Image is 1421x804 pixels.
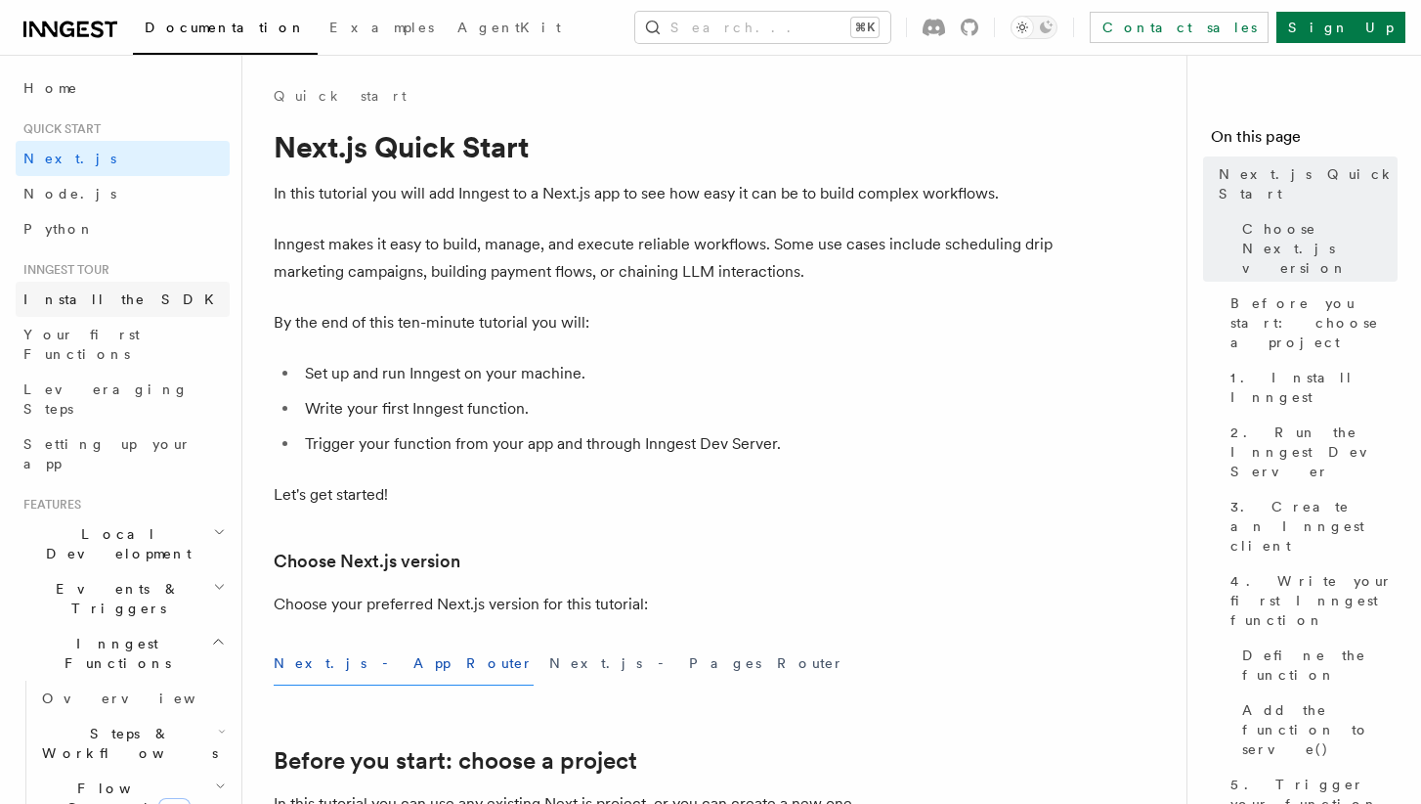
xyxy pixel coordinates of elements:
a: 4. Write your first Inngest function [1223,563,1398,638]
li: Set up and run Inngest on your machine. [299,360,1055,387]
a: Documentation [133,6,318,55]
button: Inngest Functions [16,626,230,681]
span: Python [23,221,95,237]
a: Next.js [16,141,230,176]
a: 3. Create an Inngest client [1223,489,1398,563]
a: 1. Install Inngest [1223,360,1398,415]
span: 4. Write your first Inngest function [1230,571,1398,630]
span: Overview [42,691,243,706]
span: Leveraging Steps [23,381,189,417]
a: Sign Up [1276,12,1405,43]
span: 1. Install Inngest [1230,368,1398,407]
a: Your first Functions [16,317,230,372]
a: Choose Next.js version [274,548,460,575]
button: Next.js - App Router [274,642,534,686]
h4: On this page [1211,125,1398,156]
p: Let's get started! [274,481,1055,509]
a: Node.js [16,176,230,211]
span: Setting up your app [23,436,192,471]
span: Your first Functions [23,327,140,362]
span: Features [16,497,81,513]
button: Next.js - Pages Router [549,642,844,686]
a: Setting up your app [16,426,230,481]
a: Before you start: choose a project [1223,286,1398,360]
span: Node.js [23,186,116,201]
span: Local Development [16,524,213,563]
p: Inngest makes it easy to build, manage, and execute reliable workflows. Some use cases include sc... [274,231,1055,286]
span: Steps & Workflows [34,724,218,763]
span: Next.js Quick Start [1219,164,1398,203]
li: Write your first Inngest function. [299,395,1055,423]
span: Inngest Functions [16,634,211,673]
a: Add the function to serve() [1234,692,1398,767]
span: Choose Next.js version [1242,219,1398,278]
span: 3. Create an Inngest client [1230,497,1398,556]
p: In this tutorial you will add Inngest to a Next.js app to see how easy it can be to build complex... [274,180,1055,207]
a: Leveraging Steps [16,372,230,426]
span: Next.js [23,151,116,166]
a: Quick start [274,86,407,106]
span: Install the SDK [23,291,226,307]
a: Install the SDK [16,282,230,317]
button: Search...⌘K [635,12,890,43]
span: Define the function [1242,646,1398,685]
span: Before you start: choose a project [1230,293,1398,352]
span: Documentation [145,20,306,35]
span: Quick start [16,121,101,137]
h1: Next.js Quick Start [274,129,1055,164]
a: Home [16,70,230,106]
li: Trigger your function from your app and through Inngest Dev Server. [299,430,1055,458]
a: Before you start: choose a project [274,747,637,775]
p: Choose your preferred Next.js version for this tutorial: [274,591,1055,618]
span: Home [23,78,78,98]
a: Python [16,211,230,246]
button: Steps & Workflows [34,716,230,771]
a: Next.js Quick Start [1211,156,1398,211]
kbd: ⌘K [851,18,879,37]
span: Inngest tour [16,262,109,278]
button: Events & Triggers [16,571,230,626]
a: Choose Next.js version [1234,211,1398,286]
p: By the end of this ten-minute tutorial you will: [274,309,1055,336]
button: Local Development [16,516,230,571]
span: Events & Triggers [16,579,213,618]
span: Examples [329,20,434,35]
span: AgentKit [457,20,561,35]
button: Toggle dark mode [1011,16,1057,39]
a: Overview [34,681,230,716]
span: 2. Run the Inngest Dev Server [1230,423,1398,481]
a: AgentKit [446,6,573,53]
span: Add the function to serve() [1242,700,1398,759]
a: Examples [318,6,446,53]
a: 2. Run the Inngest Dev Server [1223,415,1398,489]
a: Define the function [1234,638,1398,692]
a: Contact sales [1090,12,1269,43]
